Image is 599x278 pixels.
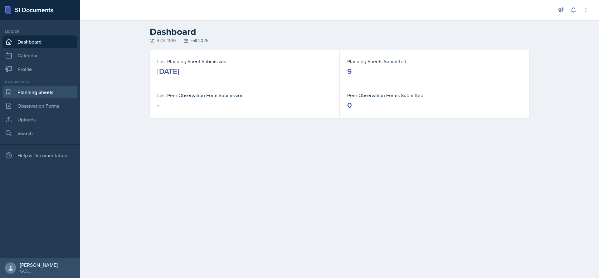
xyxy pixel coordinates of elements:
dt: Last Peer Observation Form Submission [157,92,332,99]
a: Profile [2,63,77,75]
div: Leader [2,29,77,34]
dt: Peer Observation Forms Submitted [347,92,522,99]
div: GCSU [20,268,58,274]
div: Help & Documentation [2,149,77,162]
div: [PERSON_NAME] [20,262,58,268]
div: BIOL 1100 Fall 2025 [150,37,529,44]
a: Calendar [2,49,77,62]
a: Uploads [2,113,77,126]
div: [DATE] [157,66,179,76]
h2: Dashboard [150,26,529,37]
div: Documents [2,79,77,85]
div: 9 [347,66,352,76]
div: 0 [347,100,352,110]
a: Search [2,127,77,139]
div: - [157,100,159,110]
a: Planning Sheets [2,86,77,98]
dt: Planning Sheets Submitted [347,58,522,65]
a: Dashboard [2,35,77,48]
dt: Last Planning Sheet Submission [157,58,332,65]
a: Observation Forms [2,100,77,112]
